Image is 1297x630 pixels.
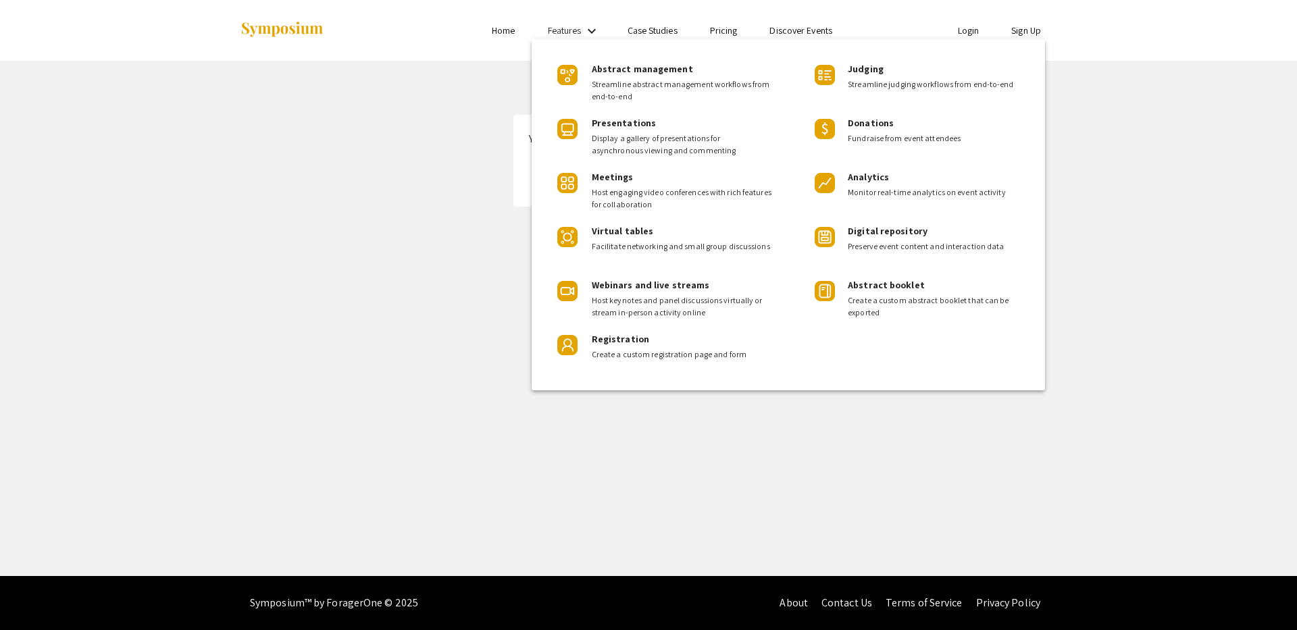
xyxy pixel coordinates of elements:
span: Create a custom abstract booklet that can be exported [848,294,1025,319]
span: Analytics [848,171,889,183]
span: Facilitate networking and small group discussions [592,240,773,253]
span: Presentations [592,117,656,129]
span: Preserve event content and interaction data [848,240,1025,253]
img: Product Icon [815,119,835,139]
img: Product Icon [557,173,578,193]
span: Digital repository [848,225,927,237]
img: Product Icon [815,173,835,193]
span: Registration [592,333,649,345]
span: Meetings [592,171,634,183]
span: Monitor real-time analytics on event activity [848,186,1025,199]
span: Fundraise from event attendees [848,132,1025,145]
img: Product Icon [815,65,835,85]
img: Product Icon [557,335,578,355]
span: Streamline judging workflows from end-to-end [848,78,1025,90]
span: Streamline abstract management workflows from end-to-end [592,78,773,103]
img: Product Icon [815,227,835,247]
span: Abstract booklet [848,279,925,291]
span: Create a custom registration page and form [592,348,773,361]
img: Product Icon [557,119,578,139]
img: Product Icon [557,227,578,247]
span: Webinars and live streams [592,279,710,291]
span: Host engaging video conferences with rich features for collaboration [592,186,773,211]
span: Virtual tables [592,225,653,237]
span: Donations [848,117,894,129]
img: Product Icon [815,281,835,301]
span: Host keynotes and panel discussions virtually or stream in-person activity online [592,294,773,319]
span: Judging [848,63,884,75]
img: Product Icon [557,281,578,301]
span: Abstract management [592,63,693,75]
span: Display a gallery of presentations for asynchronous viewing and commenting [592,132,773,157]
img: Product Icon [557,65,578,85]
